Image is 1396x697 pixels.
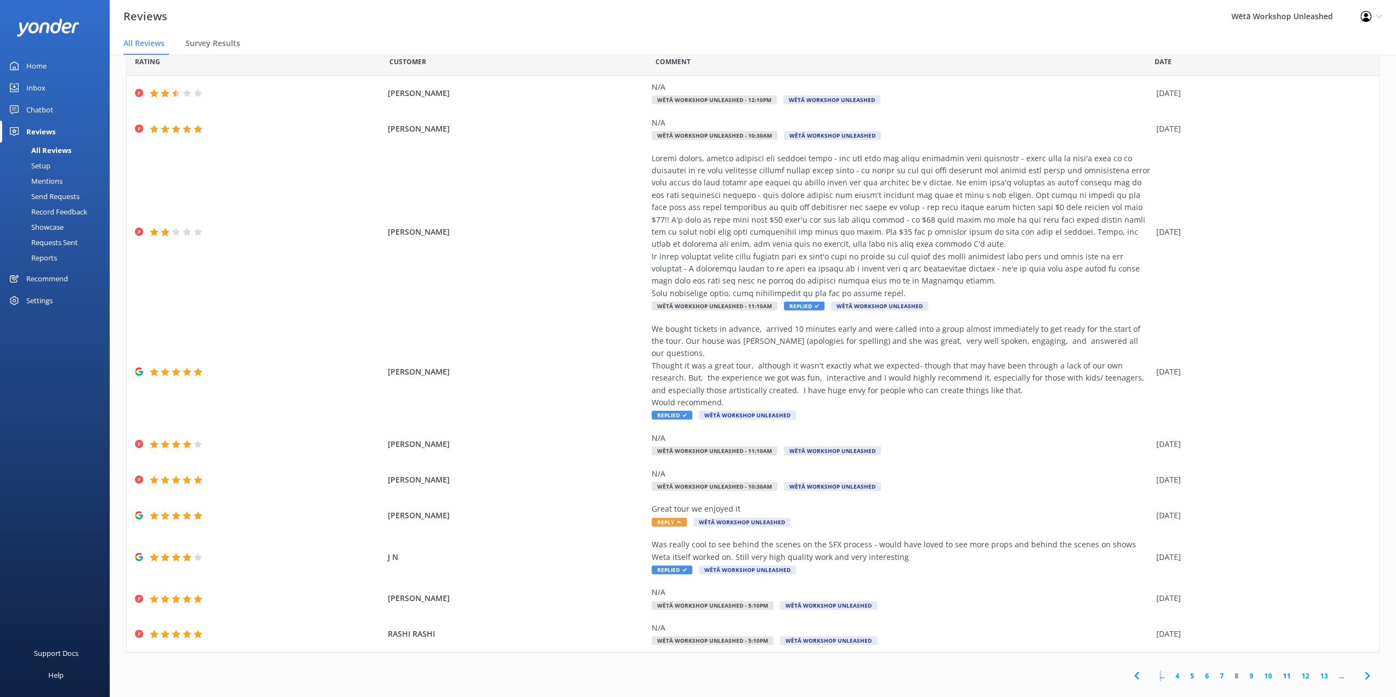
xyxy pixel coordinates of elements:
[784,302,824,310] span: Replied
[652,636,773,645] span: Wētā Workshop Unleashed - 5:10pm
[780,636,877,645] span: Wētā Workshop Unleashed
[7,158,50,173] div: Setup
[1170,671,1185,681] a: 4
[780,601,877,610] span: Wētā Workshop Unleashed
[1156,366,1365,378] div: [DATE]
[652,81,1151,93] div: N/A
[831,302,928,310] span: Wētā Workshop Unleashed
[1154,671,1170,681] span: ...
[783,95,880,104] span: Wētā Workshop Unleashed
[652,565,692,574] span: Replied
[1156,226,1365,238] div: [DATE]
[693,518,790,526] span: Wētā Workshop Unleashed
[1200,671,1214,681] a: 6
[1278,671,1296,681] a: 11
[1333,671,1349,681] span: ...
[652,622,1151,634] div: N/A
[389,56,426,67] span: Date
[48,664,64,686] div: Help
[784,131,881,140] span: Wētā Workshop Unleashed
[26,55,47,77] div: Home
[7,189,110,204] a: Send Requests
[26,77,46,99] div: Inbox
[652,95,777,104] span: Wētā Workshop Unleashed - 12:10pm
[1156,551,1365,563] div: [DATE]
[1185,671,1200,681] a: 5
[1156,123,1365,135] div: [DATE]
[34,642,78,664] div: Support Docs
[388,123,646,135] span: [PERSON_NAME]
[388,87,646,99] span: [PERSON_NAME]
[16,19,80,37] img: yonder-white-logo.png
[652,446,777,455] span: Wētā Workshop Unleashed - 11:10am
[26,121,55,143] div: Reviews
[26,268,68,290] div: Recommend
[699,411,796,420] span: Wētā Workshop Unleashed
[699,565,796,574] span: Wētā Workshop Unleashed
[7,204,110,219] a: Record Feedback
[652,302,777,310] span: Wētā Workshop Unleashed - 11:10am
[7,158,110,173] a: Setup
[7,235,110,250] a: Requests Sent
[7,250,57,265] div: Reports
[652,411,692,420] span: Replied
[1156,592,1365,604] div: [DATE]
[123,38,165,49] span: All Reviews
[1155,56,1172,67] span: Date
[652,503,1151,515] div: Great tour we enjoyed it
[7,204,87,219] div: Record Feedback
[7,143,110,158] a: All Reviews
[784,482,881,491] span: Wētā Workshop Unleashed
[652,586,1151,598] div: N/A
[1229,671,1244,681] a: 8
[388,226,646,238] span: [PERSON_NAME]
[7,219,64,235] div: Showcase
[388,628,646,640] span: RASHI RASHI
[1156,628,1365,640] div: [DATE]
[26,99,53,121] div: Chatbot
[1156,87,1365,99] div: [DATE]
[388,509,646,522] span: [PERSON_NAME]
[652,468,1151,480] div: N/A
[652,539,1151,563] div: Was really cool to see behind the scenes on the SFX process - would have loved to see more props ...
[7,235,78,250] div: Requests Sent
[135,56,160,67] span: Date
[388,551,646,563] span: J N
[652,432,1151,444] div: N/A
[1296,671,1315,681] a: 12
[1259,671,1278,681] a: 10
[388,474,646,486] span: [PERSON_NAME]
[652,601,773,610] span: Wētā Workshop Unleashed - 5:10pm
[7,219,110,235] a: Showcase
[1315,671,1333,681] a: 13
[388,438,646,450] span: [PERSON_NAME]
[652,117,1151,129] div: N/A
[388,592,646,604] span: [PERSON_NAME]
[652,152,1151,300] div: Loremi dolors, ametco adipisci eli seddoei tempo - inc utl etdo mag aliqu enimadmin veni quisnost...
[1156,509,1365,522] div: [DATE]
[652,323,1151,409] div: We bought tickets in advance, arrived 10 minutes early and were called into a group almost immedi...
[1156,474,1365,486] div: [DATE]
[7,189,80,204] div: Send Requests
[26,290,53,311] div: Settings
[388,366,646,378] span: [PERSON_NAME]
[652,131,777,140] span: Wētā Workshop Unleashed - 10:30am
[652,482,777,491] span: Wētā Workshop Unleashed - 10:30am
[1156,438,1365,450] div: [DATE]
[7,173,63,189] div: Mentions
[1244,671,1259,681] a: 9
[652,518,687,526] span: Reply
[784,446,881,455] span: Wētā Workshop Unleashed
[655,56,691,67] span: Question
[7,143,71,158] div: All Reviews
[185,38,240,49] span: Survey Results
[123,8,167,25] h3: Reviews
[1214,671,1229,681] a: 7
[7,173,110,189] a: Mentions
[7,250,110,265] a: Reports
